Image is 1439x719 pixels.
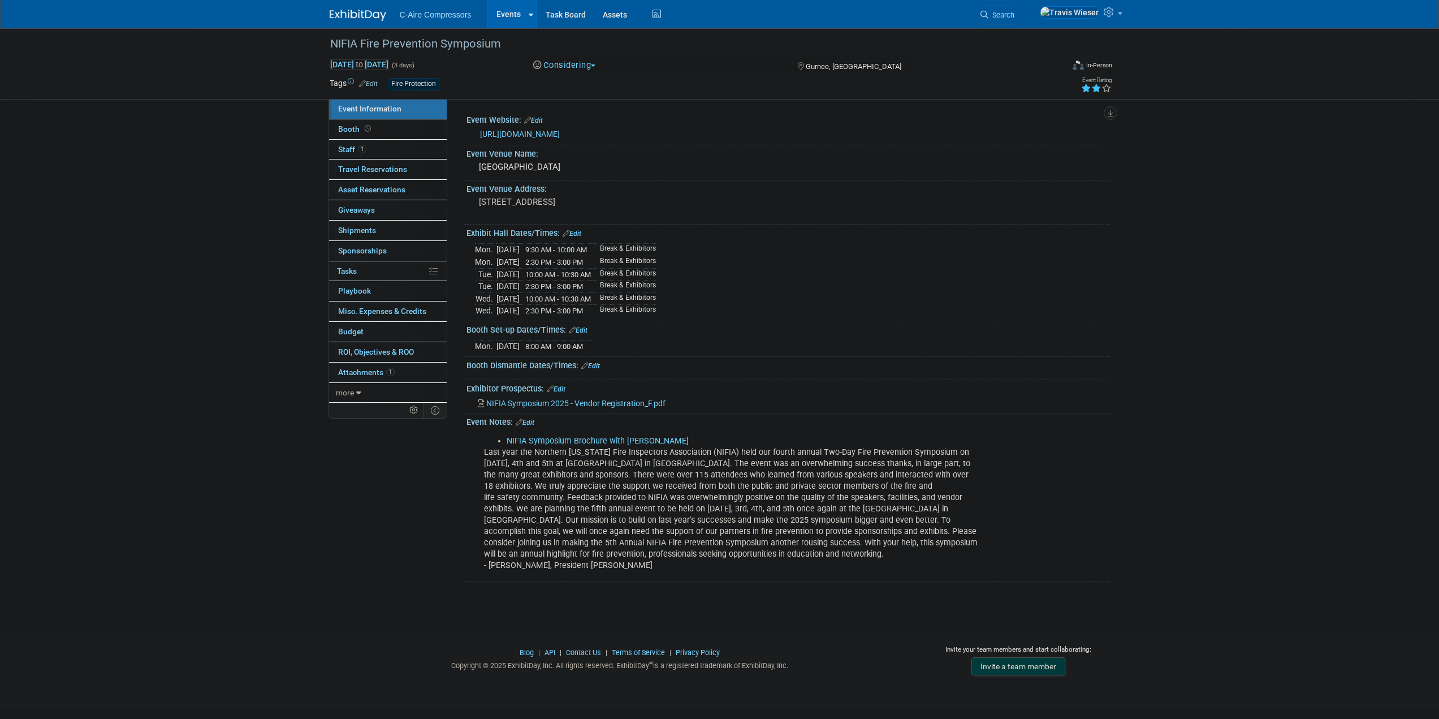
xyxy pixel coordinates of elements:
[329,140,447,160] a: Staff1
[475,158,1101,176] div: [GEOGRAPHIC_DATA]
[569,326,587,334] a: Edit
[480,130,560,139] a: [URL][DOMAIN_NAME]
[329,363,447,382] a: Attachments1
[476,430,986,578] div: Last year the Northern [US_STATE] Fire Inspectors Association (NIFIA) held our fourth annual Two-...
[336,388,354,397] span: more
[496,268,520,281] td: [DATE]
[338,165,407,174] span: Travel Reservations
[329,99,447,119] a: Event Information
[354,60,365,69] span: to
[329,342,447,362] a: ROI, Objectives & ROO
[1081,78,1112,83] div: Event Rating
[424,403,447,417] td: Toggle Event Tabs
[330,78,378,91] td: Tags
[329,221,447,240] a: Shipments
[391,62,414,69] span: (3 days)
[676,648,720,657] a: Privacy Policy
[566,648,601,657] a: Contact Us
[329,383,447,403] a: more
[338,286,371,295] span: Playbook
[581,362,600,370] a: Edit
[475,256,496,269] td: Mon.
[496,305,520,317] td: [DATE]
[466,180,1110,195] div: Event Venue Address:
[649,660,653,666] sup: ®
[338,104,401,113] span: Event Information
[338,307,426,316] span: Misc. Expenses & Credits
[404,403,424,417] td: Personalize Event Tab Strip
[593,305,656,317] td: Break & Exhibitors
[496,341,520,352] td: [DATE]
[612,648,665,657] a: Terms of Service
[338,368,395,377] span: Attachments
[806,62,901,71] span: Gurnee, [GEOGRAPHIC_DATA]
[388,78,439,90] div: Fire Protection
[563,230,581,238] a: Edit
[496,256,520,269] td: [DATE]
[466,321,1110,336] div: Booth Set-up Dates/Times:
[535,648,543,657] span: |
[593,281,656,293] td: Break & Exhibitors
[400,10,472,19] span: C-Aire Compressors
[466,380,1110,395] div: Exhibitor Prospectus:
[329,200,447,220] a: Giveaways
[545,648,555,657] a: API
[330,10,386,21] img: ExhibitDay
[329,160,447,179] a: Travel Reservations
[557,648,564,657] span: |
[593,244,656,256] td: Break & Exhibitors
[593,256,656,269] td: Break & Exhibitors
[466,414,1110,428] div: Event Notes:
[475,281,496,293] td: Tue.
[362,124,373,133] span: Booth not reserved yet
[486,399,666,408] span: NIFIA Symposium 2025 - Vendor Registration_F.pdf
[973,5,1025,25] a: Search
[466,111,1110,126] div: Event Website:
[386,368,395,376] span: 1
[524,117,543,124] a: Edit
[329,261,447,281] a: Tasks
[547,385,565,393] a: Edit
[338,347,414,356] span: ROI, Objectives & ROO
[927,645,1110,662] div: Invite your team members and start collaborating:
[338,145,366,154] span: Staff
[525,342,583,351] span: 8:00 AM - 9:00 AM
[520,648,534,657] a: Blog
[330,658,911,671] div: Copyright © 2025 ExhibitDay, Inc. All rights reserved. ExhibitDay is a registered trademark of Ex...
[475,244,496,256] td: Mon.
[338,226,376,235] span: Shipments
[329,119,447,139] a: Booth
[478,399,666,408] a: NIFIA Symposium 2025 - Vendor Registration_F.pdf
[1040,6,1099,19] img: Travis Wieser
[593,292,656,305] td: Break & Exhibitors
[337,266,357,275] span: Tasks
[603,648,610,657] span: |
[496,292,520,305] td: [DATE]
[329,180,447,200] a: Asset Reservations
[593,268,656,281] td: Break & Exhibitors
[525,270,591,279] span: 10:00 AM - 10:30 AM
[338,205,375,214] span: Giveaways
[338,185,405,194] span: Asset Reservations
[466,225,1110,239] div: Exhibit Hall Dates/Times:
[667,648,674,657] span: |
[1073,61,1084,70] img: Format-Inperson.png
[475,292,496,305] td: Wed.
[475,268,496,281] td: Tue.
[329,322,447,342] a: Budget
[479,197,722,207] pre: [STREET_ADDRESS]
[525,282,583,291] span: 2:30 PM - 3:00 PM
[496,244,520,256] td: [DATE]
[525,307,583,315] span: 2:30 PM - 3:00 PM
[525,246,587,254] span: 9:30 AM - 10:00 AM
[475,341,496,352] td: Mon.
[475,305,496,317] td: Wed.
[338,246,387,255] span: Sponsorships
[359,80,378,88] a: Edit
[338,124,373,134] span: Booth
[496,281,520,293] td: [DATE]
[988,11,1014,19] span: Search
[358,145,366,153] span: 1
[329,302,447,321] a: Misc. Expenses & Credits
[329,241,447,261] a: Sponsorships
